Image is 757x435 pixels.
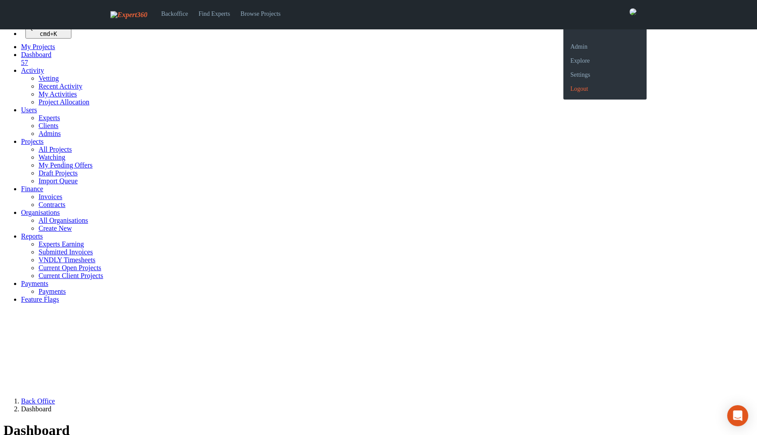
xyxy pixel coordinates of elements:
a: Explore [563,50,647,64]
a: Feature Flags [21,296,59,303]
kbd: K [53,31,57,37]
a: Admins [39,130,61,137]
div: + [29,31,68,37]
span: 57 [21,59,28,66]
a: Activity [21,67,44,74]
a: All Organisations [39,217,88,224]
a: Vetting [39,75,59,82]
a: Dashboard 57 [21,51,753,67]
img: aacfd360-1189-4d2c-8c99-f915b2c139f3-normal.png [630,8,637,15]
a: My Projects [21,43,55,50]
a: Payments [21,280,48,287]
div: Open Intercom Messenger [727,405,748,426]
a: Current Client Projects [39,272,103,279]
a: Experts Earning [39,240,84,248]
a: Submitted Invoices [39,248,93,256]
a: Users [21,106,37,114]
a: Current Open Projects [39,264,101,271]
a: All Projects [39,146,72,153]
a: Invoices [39,193,62,200]
button: Quick search... cmd+K [25,23,71,39]
li: Dashboard [21,405,753,413]
a: Create New [39,225,72,232]
a: Organisations [21,209,60,216]
kbd: cmd [39,31,50,37]
a: Payments [39,288,66,295]
a: My Pending Offers [39,161,92,169]
a: VNDLY Timesheets [39,256,96,264]
a: Draft Projects [39,169,78,177]
span: Dashboard [21,51,51,58]
a: Back Office [21,397,55,405]
a: Contracts [39,201,65,208]
a: Experts [39,114,60,121]
a: Watching [39,153,65,161]
a: Project Allocation [39,98,89,106]
a: Import Queue [39,177,78,185]
a: Logout [563,78,647,93]
a: Admin [563,36,647,50]
a: Recent Activity [39,82,82,90]
a: Reports [21,232,43,240]
a: Projects [21,138,44,145]
a: Settings [563,64,647,78]
a: Clients [39,122,58,129]
img: Expert360 [110,11,147,19]
a: Finance [21,185,43,193]
a: My Activities [39,90,77,98]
